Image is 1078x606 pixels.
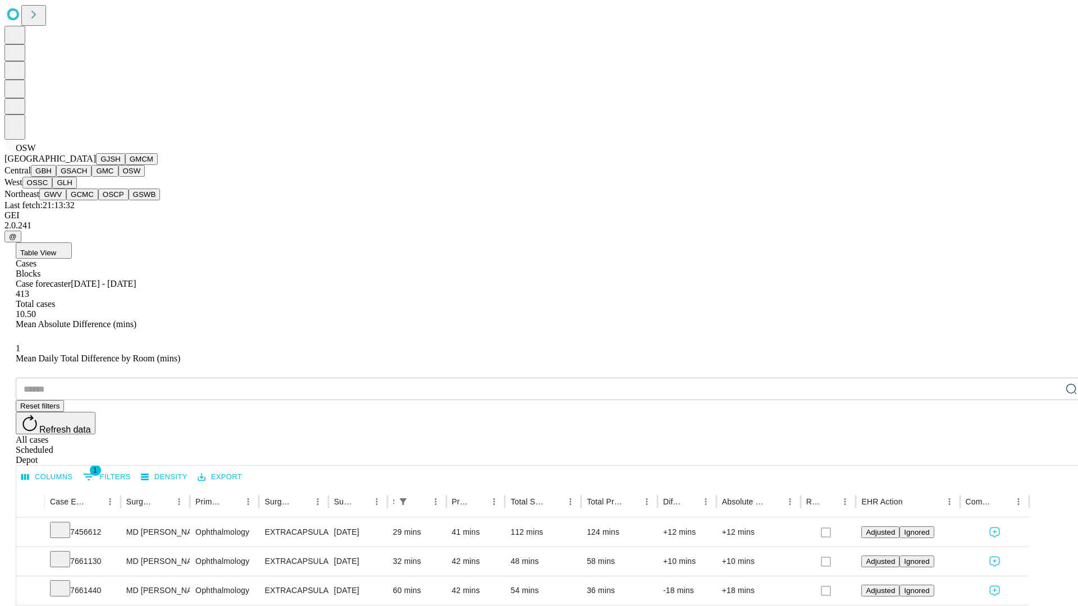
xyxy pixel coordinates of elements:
[486,494,502,509] button: Menu
[412,494,428,509] button: Sort
[9,232,17,241] span: @
[240,494,256,509] button: Menu
[334,518,382,547] div: [DATE]
[195,576,253,605] div: Ophthalmology
[369,494,385,509] button: Menu
[966,497,994,506] div: Comments
[20,249,56,257] span: Table View
[16,299,55,309] span: Total cases
[4,200,75,210] span: Last fetch: 21:13:32
[90,465,101,476] span: 1
[225,494,240,509] button: Sort
[904,557,929,566] span: Ignored
[452,576,500,605] div: 42 mins
[334,547,382,576] div: [DATE]
[16,353,180,363] span: Mean Daily Total Difference by Room (mins)
[587,576,652,605] div: 36 mins
[195,497,223,506] div: Primary Service
[16,343,20,353] span: 1
[92,165,118,177] button: GMC
[904,586,929,595] span: Ignored
[102,494,118,509] button: Menu
[587,497,622,506] div: Total Predicted Duration
[86,494,102,509] button: Sort
[428,494,444,509] button: Menu
[639,494,655,509] button: Menu
[16,400,64,412] button: Reset filters
[16,412,95,434] button: Refresh data
[125,153,158,165] button: GMCM
[510,518,575,547] div: 112 mins
[471,494,486,509] button: Sort
[294,494,310,509] button: Sort
[353,494,369,509] button: Sort
[264,497,293,506] div: Surgery Name
[195,518,253,547] div: Ophthalmology
[66,189,98,200] button: GCMC
[264,547,322,576] div: EXTRACAPSULAR CATARACT REMOVAL WITH [MEDICAL_DATA]
[39,425,91,434] span: Refresh data
[39,189,66,200] button: GWV
[129,189,161,200] button: GSWB
[264,518,322,547] div: EXTRACAPSULAR CATARACT REMOVAL WITH [MEDICAL_DATA]
[722,547,795,576] div: +10 mins
[118,165,145,177] button: OSW
[698,494,714,509] button: Menu
[50,576,115,605] div: 7661440
[861,585,899,596] button: Adjusted
[722,576,795,605] div: +18 mins
[722,518,795,547] div: +12 mins
[782,494,798,509] button: Menu
[31,165,56,177] button: GBH
[22,552,39,572] button: Expand
[310,494,326,509] button: Menu
[156,494,171,509] button: Sort
[452,518,500,547] div: 41 mins
[663,518,711,547] div: +12 mins
[587,547,652,576] div: 58 mins
[96,153,125,165] button: GJSH
[4,231,21,242] button: @
[395,494,411,509] button: Show filters
[334,576,382,605] div: [DATE]
[334,497,352,506] div: Surgery Date
[20,402,60,410] span: Reset filters
[126,547,184,576] div: MD [PERSON_NAME]
[393,547,441,576] div: 32 mins
[4,210,1074,221] div: GEI
[16,279,71,288] span: Case forecaster
[16,143,36,153] span: OSW
[942,494,957,509] button: Menu
[16,309,36,319] span: 10.50
[899,526,934,538] button: Ignored
[861,497,902,506] div: EHR Action
[563,494,578,509] button: Menu
[837,494,853,509] button: Menu
[663,497,681,506] div: Difference
[866,586,895,595] span: Adjusted
[50,547,115,576] div: 7661130
[16,319,136,329] span: Mean Absolute Difference (mins)
[16,242,72,259] button: Table View
[510,547,575,576] div: 48 mins
[126,518,184,547] div: MD [PERSON_NAME]
[126,497,154,506] div: Surgeon Name
[587,518,652,547] div: 124 mins
[171,494,187,509] button: Menu
[547,494,563,509] button: Sort
[4,177,22,187] span: West
[806,497,821,506] div: Resolved in EHR
[1011,494,1026,509] button: Menu
[71,279,136,288] span: [DATE] - [DATE]
[98,189,129,200] button: OSCP
[126,576,184,605] div: MD [PERSON_NAME]
[195,547,253,576] div: Ophthalmology
[899,585,934,596] button: Ignored
[4,166,31,175] span: Central
[623,494,639,509] button: Sort
[80,468,134,486] button: Show filters
[393,576,441,605] div: 60 mins
[52,177,76,189] button: GLH
[195,469,245,486] button: Export
[16,289,29,299] span: 413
